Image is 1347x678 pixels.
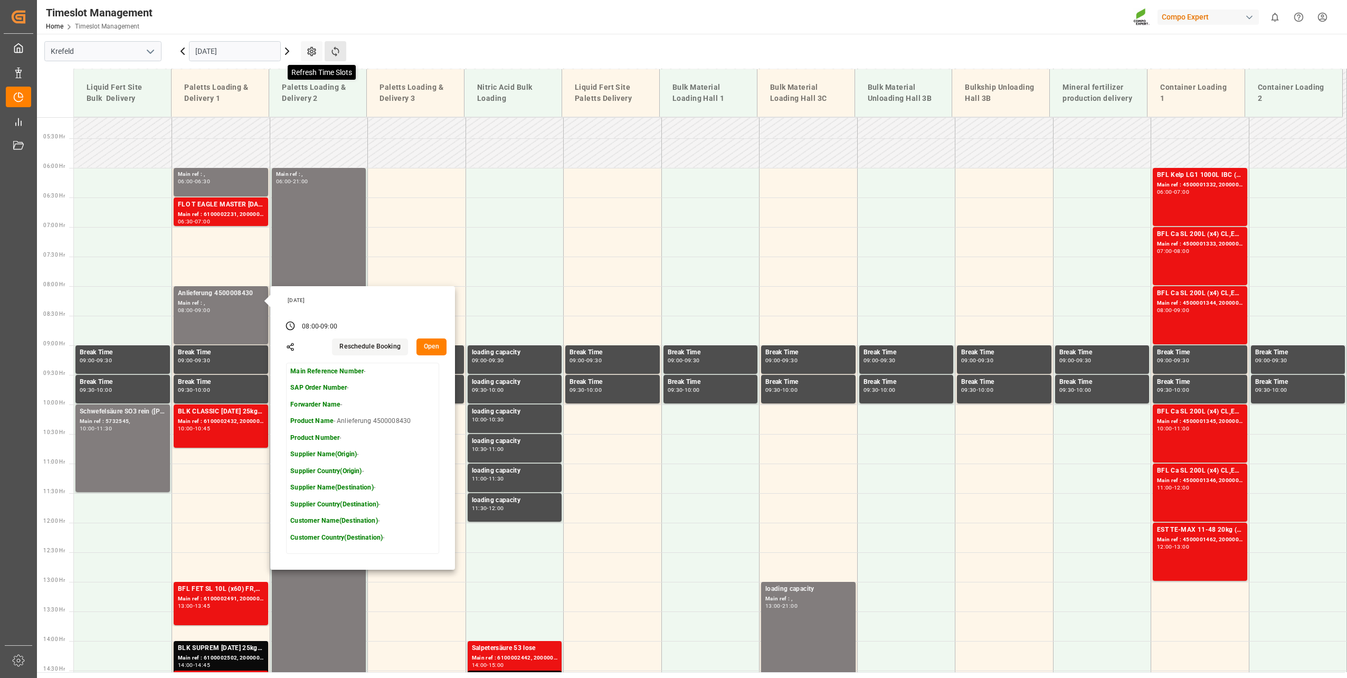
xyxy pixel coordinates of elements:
[1172,544,1174,549] div: -
[1156,78,1236,108] div: Container Loading 1
[1059,347,1145,358] div: Break Time
[189,41,281,61] input: DD.MM.YYYY
[472,663,487,667] div: 14:00
[293,179,308,184] div: 21:00
[1174,308,1189,313] div: 09:00
[1157,288,1243,299] div: BFL Ca SL 200L (x4) CL,ES,LAT MTO
[682,358,684,363] div: -
[585,388,586,392] div: -
[1157,299,1243,308] div: Main ref : 4500001344, 2000001585
[1174,485,1189,490] div: 12:00
[43,134,65,139] span: 05:30 Hr
[585,358,586,363] div: -
[1174,544,1189,549] div: 13:00
[80,358,95,363] div: 09:00
[489,388,504,392] div: 10:00
[1158,7,1263,27] button: Compo Expert
[586,388,602,392] div: 10:00
[180,78,260,108] div: Paletts Loading & Delivery 1
[80,377,166,388] div: Break Time
[195,426,210,431] div: 10:45
[178,179,193,184] div: 06:00
[290,383,411,393] p: -
[142,43,158,60] button: open menu
[43,488,65,494] span: 11:30 Hr
[765,604,781,608] div: 13:00
[290,367,411,376] p: -
[864,388,879,392] div: 09:30
[278,78,358,108] div: Paletts Loading & Delivery 2
[290,484,373,491] strong: Supplier Name(Destination)
[961,377,1047,388] div: Break Time
[880,358,896,363] div: 09:30
[1157,377,1243,388] div: Break Time
[178,288,264,299] div: Anlieferung 4500008430
[178,210,264,219] div: Main ref : 6100002231, 2000001345
[290,516,411,526] p: -
[1272,358,1287,363] div: 09:30
[961,78,1041,108] div: Bulkship Unloading Hall 3B
[586,358,602,363] div: 09:30
[473,78,553,108] div: Nitric Acid Bulk Loading
[976,358,978,363] div: -
[782,604,798,608] div: 21:00
[290,501,378,508] strong: Supplier Country(Destination)
[685,388,700,392] div: 10:00
[178,604,193,608] div: 13:00
[1287,5,1311,29] button: Help Center
[43,548,65,553] span: 12:30 Hr
[178,358,193,363] div: 09:00
[1133,8,1150,26] img: Screenshot%202023-09-29%20at%2010.02.21.png_1712312052.png
[1270,388,1272,392] div: -
[178,417,264,426] div: Main ref : 6100002432, 2000001808
[1255,358,1270,363] div: 09:00
[765,595,851,604] div: Main ref : ,
[193,426,195,431] div: -
[864,78,944,108] div: Bulk Material Unloading Hall 3B
[864,347,950,358] div: Break Time
[472,347,558,358] div: loading capacity
[472,377,558,388] div: loading capacity
[290,368,364,375] strong: Main Reference Number
[195,604,210,608] div: 13:45
[43,193,65,199] span: 06:30 Hr
[1157,476,1243,485] div: Main ref : 4500001346, 2000001585
[489,663,504,667] div: 15:00
[178,426,193,431] div: 10:00
[43,459,65,465] span: 11:00 Hr
[43,311,65,317] span: 08:30 Hr
[880,388,896,392] div: 10:00
[290,417,411,426] p: - Anlieferung 4500008430
[193,179,195,184] div: -
[80,426,95,431] div: 10:00
[43,281,65,287] span: 08:00 Hr
[765,377,851,388] div: Break Time
[193,388,195,392] div: -
[290,533,411,543] p: -
[1172,358,1174,363] div: -
[290,434,411,443] p: -
[1174,426,1189,431] div: 11:00
[782,358,798,363] div: 09:30
[97,426,112,431] div: 11:30
[1157,466,1243,476] div: BFL Ca SL 200L (x4) CL,ES,LAT MTO
[487,476,488,481] div: -
[195,358,210,363] div: 09:30
[1058,78,1139,108] div: Mineral fertilizer production delivery
[864,377,950,388] div: Break Time
[781,604,782,608] div: -
[290,450,411,459] p: -
[43,370,65,376] span: 09:30 Hr
[1172,426,1174,431] div: -
[82,78,163,108] div: Liquid Fert Site Bulk Delivery
[570,388,585,392] div: 09:30
[1157,358,1172,363] div: 09:00
[416,338,447,355] button: Open
[195,388,210,392] div: 10:00
[472,417,487,422] div: 10:00
[487,358,488,363] div: -
[375,78,456,108] div: Paletts Loading & Delivery 3
[290,434,339,441] strong: Product Number
[1157,535,1243,544] div: Main ref : 4500001462, 2000001529
[1157,426,1172,431] div: 10:00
